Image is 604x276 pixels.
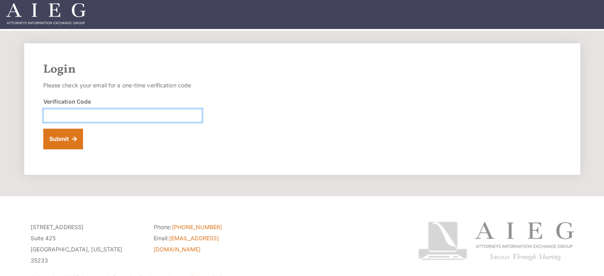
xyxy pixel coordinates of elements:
button: Submit [43,129,83,149]
h2: Login [43,62,561,77]
a: [PHONE_NUMBER] [172,224,222,230]
a: [EMAIL_ADDRESS][DOMAIN_NAME] [154,235,219,253]
li: Phone: [154,222,265,233]
li: Email: [154,233,265,255]
p: Please check your email for a one-time verification code [43,80,202,91]
img: Attorneys Information Exchange Group [6,3,86,24]
label: Verification Code [43,97,91,106]
img: Attorneys Information Exchange Group logo [418,222,574,261]
p: [STREET_ADDRESS] Suite 425 [GEOGRAPHIC_DATA], [US_STATE] 35233 [31,222,142,266]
